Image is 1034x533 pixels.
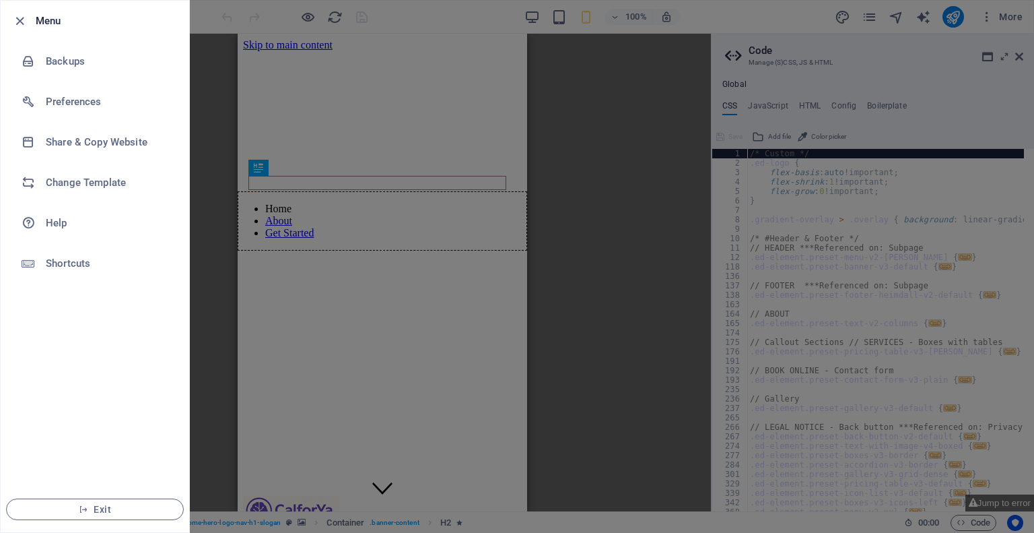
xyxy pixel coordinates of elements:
[46,175,170,191] h6: Change Template
[18,504,172,515] span: Exit
[46,94,170,110] h6: Preferences
[36,13,178,29] h6: Menu
[46,215,170,231] h6: Help
[46,255,170,272] h6: Shortcuts
[46,53,170,69] h6: Backups
[1,203,189,243] a: Help
[46,134,170,150] h6: Share & Copy Website
[5,5,95,17] a: Skip to main content
[6,499,184,520] button: Exit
